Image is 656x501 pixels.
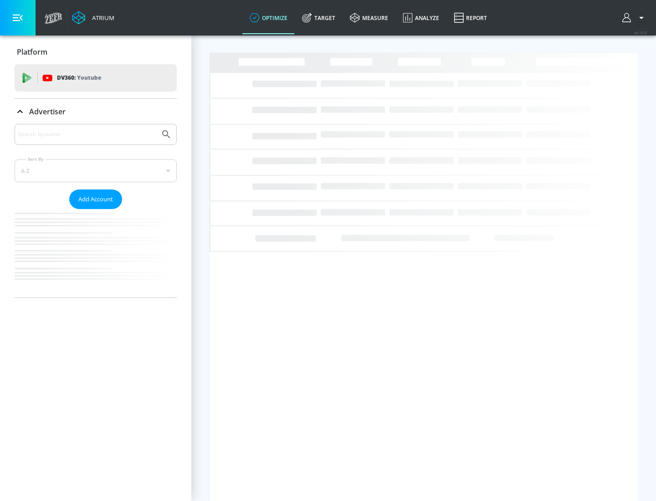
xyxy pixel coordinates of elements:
[17,47,47,57] p: Platform
[57,73,101,83] p: DV360:
[77,73,101,82] p: Youtube
[446,1,494,34] a: Report
[343,1,395,34] a: measure
[295,1,343,34] a: Target
[15,64,177,92] div: DV360: Youtube
[29,107,66,117] p: Advertiser
[72,11,114,25] a: Atrium
[18,128,156,140] input: Search by name
[69,189,122,209] button: Add Account
[78,194,113,204] span: Add Account
[15,99,177,124] div: Advertiser
[15,209,177,297] nav: list of Advertiser
[242,1,295,34] a: optimize
[395,1,446,34] a: Analyze
[88,14,114,22] div: Atrium
[15,124,177,297] div: Advertiser
[15,39,177,65] div: Platform
[15,159,177,182] div: A-Z
[634,30,647,35] span: v 4.19.0
[26,156,46,162] label: Sort By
